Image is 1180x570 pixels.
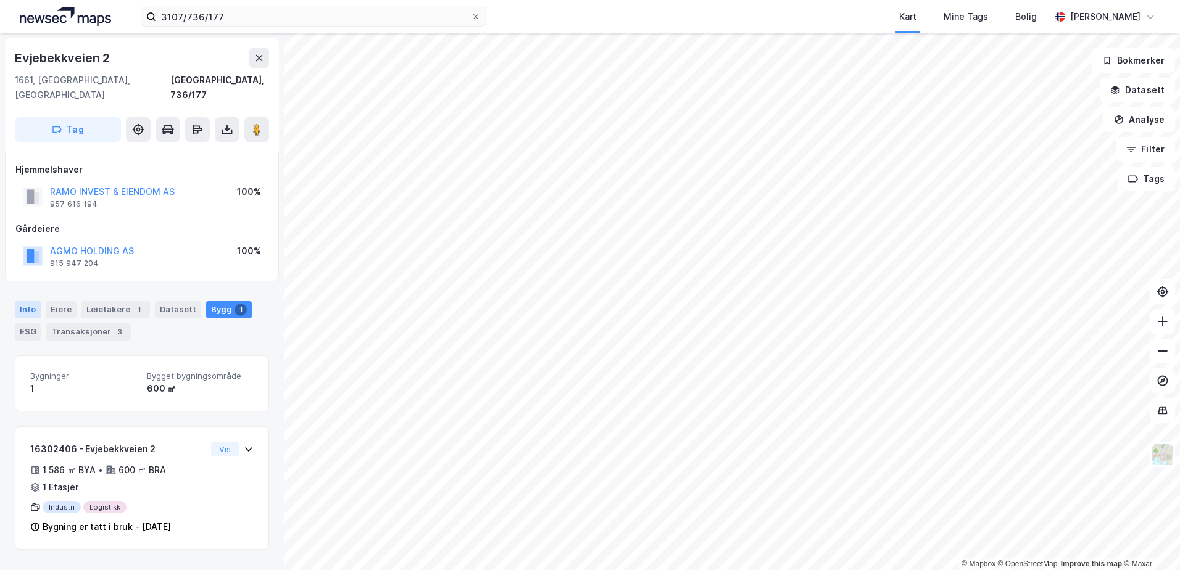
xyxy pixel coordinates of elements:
div: 1 [235,304,247,316]
div: 1 [133,304,145,316]
span: Bygget bygningsområde [147,371,254,381]
div: 957 616 194 [50,199,98,209]
div: ESG [15,323,41,341]
div: 1 [30,381,137,396]
div: 1 Etasjer [43,480,78,495]
div: Gårdeiere [15,221,268,236]
a: Mapbox [962,560,995,568]
div: Evjebekkveien 2 [15,48,112,68]
div: 1 586 ㎡ BYA [43,463,96,477]
button: Datasett [1100,78,1175,102]
div: Hjemmelshaver [15,162,268,177]
button: Analyse [1103,107,1175,132]
div: 1661, [GEOGRAPHIC_DATA], [GEOGRAPHIC_DATA] [15,73,170,102]
button: Tag [15,117,121,142]
div: 600 ㎡ [147,381,254,396]
div: 3 [114,326,126,338]
div: Kart [899,9,916,24]
div: Bolig [1015,9,1037,24]
div: [PERSON_NAME] [1070,9,1141,24]
input: Søk på adresse, matrikkel, gårdeiere, leietakere eller personer [156,7,471,26]
div: 600 ㎡ BRA [118,463,166,477]
img: Z [1151,443,1174,466]
span: Bygninger [30,371,137,381]
div: Leietakere [81,301,150,318]
div: Mine Tags [944,9,988,24]
button: Bokmerker [1092,48,1175,73]
div: • [98,465,103,475]
div: 100% [237,184,261,199]
img: logo.a4113a55bc3d86da70a041830d287a7e.svg [20,7,111,26]
button: Filter [1116,137,1175,162]
div: Eiere [46,301,77,318]
div: Datasett [155,301,201,318]
a: Improve this map [1061,560,1122,568]
button: Vis [211,442,239,456]
a: OpenStreetMap [998,560,1058,568]
button: Tags [1118,167,1175,191]
iframe: Chat Widget [1118,511,1180,570]
div: [GEOGRAPHIC_DATA], 736/177 [170,73,269,102]
div: Info [15,301,41,318]
div: Bygg [206,301,252,318]
div: Transaksjoner [46,323,131,341]
div: 915 947 204 [50,258,99,268]
div: 100% [237,244,261,258]
div: 16302406 - Evjebekkveien 2 [30,442,206,456]
div: Bygning er tatt i bruk - [DATE] [43,519,171,534]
